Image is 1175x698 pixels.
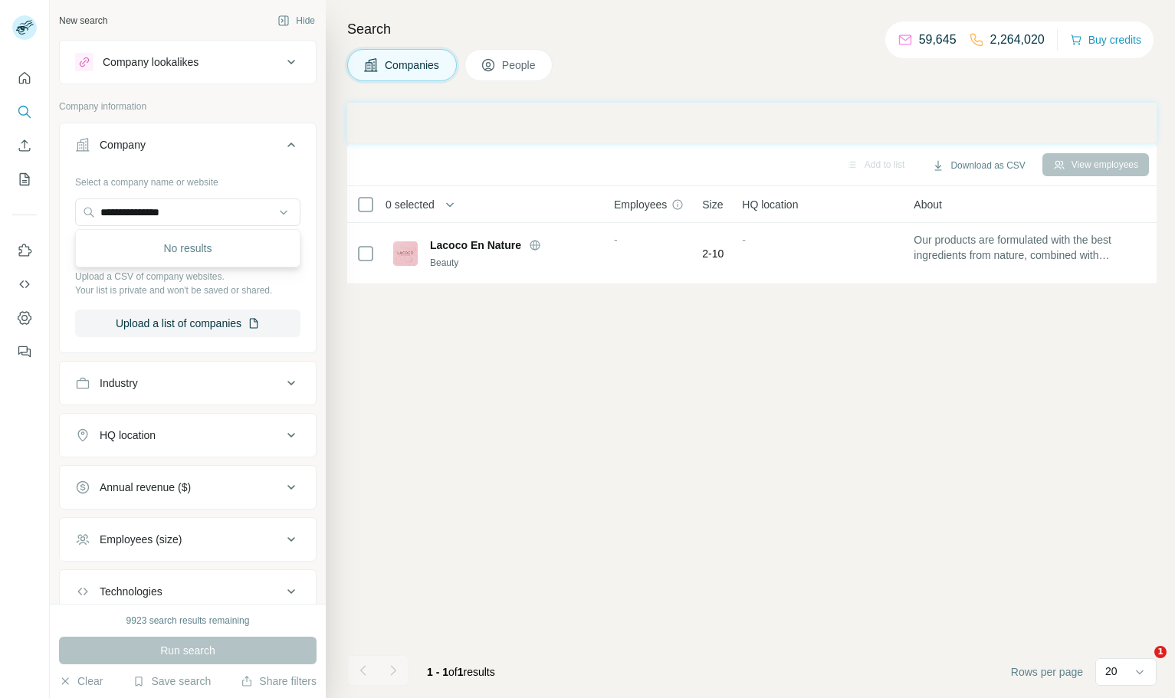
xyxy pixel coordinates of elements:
[60,573,316,610] button: Technologies
[1070,29,1141,51] button: Buy credits
[990,31,1045,49] p: 2,264,020
[386,197,435,212] span: 0 selected
[614,197,667,212] span: Employees
[12,132,37,159] button: Enrich CSV
[427,666,495,678] span: results
[59,14,107,28] div: New search
[430,256,596,270] div: Beauty
[742,197,798,212] span: HQ location
[1123,646,1160,683] iframe: Intercom live chat
[385,57,441,73] span: Companies
[347,18,1157,40] h4: Search
[100,532,182,547] div: Employees (size)
[12,64,37,92] button: Quick start
[133,673,211,689] button: Save search
[100,375,138,391] div: Industry
[1011,664,1083,680] span: Rows per page
[60,521,316,558] button: Employees (size)
[100,480,191,495] div: Annual revenue ($)
[914,232,1141,263] span: Our products are formulated with the best ingredients from nature, combined with advanced technol...
[241,673,317,689] button: Share filters
[60,365,316,401] button: Industry
[59,673,103,689] button: Clear
[742,234,746,246] span: -
[103,54,199,70] div: Company lookalikes
[12,98,37,126] button: Search
[458,666,464,678] span: 1
[448,666,458,678] span: of
[75,169,300,189] div: Select a company name or website
[12,237,37,264] button: Use Surfe on LinkedIn
[60,417,316,454] button: HQ location
[1105,664,1118,679] p: 20
[126,614,250,628] div: 9923 search results remaining
[12,270,37,298] button: Use Surfe API
[12,165,37,193] button: My lists
[702,246,724,261] span: 2-10
[75,270,300,283] p: Upload a CSV of company websites.
[427,666,448,678] span: 1 - 1
[60,126,316,169] button: Company
[502,57,537,73] span: People
[393,241,418,266] img: Logo of Lacoco En Nature
[267,9,326,32] button: Hide
[100,137,146,152] div: Company
[75,283,300,297] p: Your list is private and won't be saved or shared.
[100,428,156,443] div: HQ location
[75,310,300,337] button: Upload a list of companies
[430,238,521,253] span: Lacoco En Nature
[100,584,162,599] div: Technologies
[914,197,942,212] span: About
[702,197,723,212] span: Size
[919,31,957,49] p: 59,645
[12,338,37,365] button: Feedback
[921,154,1036,177] button: Download as CSV
[614,234,618,246] span: -
[12,304,37,332] button: Dashboard
[1154,646,1167,658] span: 1
[347,103,1157,143] iframe: Banner
[60,44,316,80] button: Company lookalikes
[60,469,316,506] button: Annual revenue ($)
[59,100,317,113] p: Company information
[79,233,297,264] div: No results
